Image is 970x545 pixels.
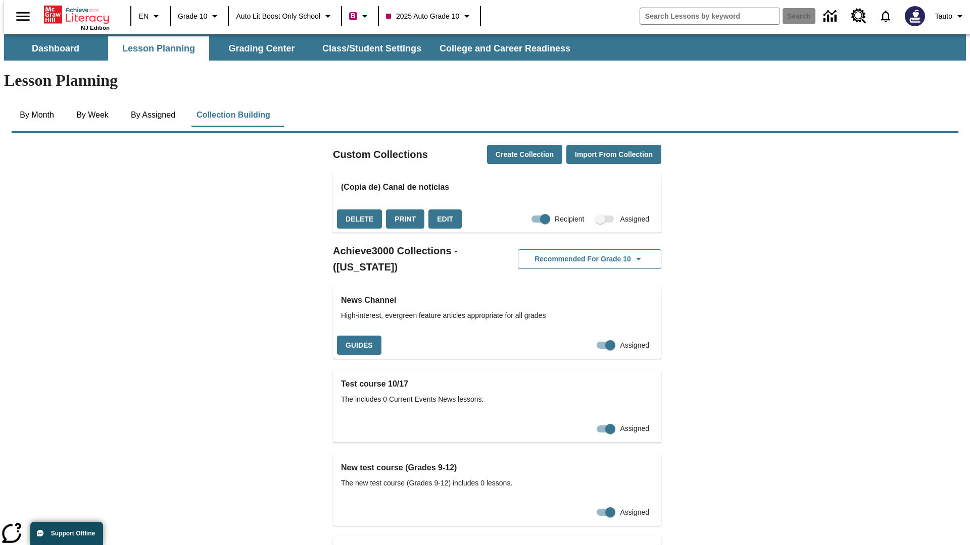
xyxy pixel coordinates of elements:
span: Assigned [620,507,649,518]
button: Grading Center [211,36,312,61]
button: By Assigned [123,103,183,127]
a: Data Center [817,3,845,30]
a: Home [44,5,110,25]
h2: Achieve3000 Collections - ([US_STATE]) [333,243,497,275]
span: Tauto [935,11,952,22]
button: College and Career Readiness [431,36,578,61]
h3: New test course (Grades 9-12) [341,461,653,475]
button: Delete [337,209,382,229]
span: Assigned [620,214,649,225]
div: SubNavbar [4,36,579,61]
button: Class: 2025 Auto Grade 10, Select your class [382,7,477,25]
span: Assigned [620,423,649,434]
button: Print, will open in a new window [386,209,424,229]
button: Profile/Settings [931,7,970,25]
button: Collection Building [188,103,278,127]
button: Grade: Grade 10, Select a grade [174,7,225,25]
span: B [351,10,356,22]
span: The includes 0 Current Events News lessons. [341,394,653,405]
button: Edit [428,209,462,229]
div: Home [44,4,110,31]
span: Recipient [555,214,584,225]
button: Select a new avatar [899,3,931,29]
button: Language: EN, Select a language [134,7,167,25]
div: SubNavbar [4,34,966,61]
span: Grade 10 [178,11,207,22]
span: EN [139,11,149,22]
span: Auto Lit Boost only School [236,11,320,22]
button: Lesson Planning [108,36,209,61]
span: NJ Edition [81,25,110,31]
button: Open side menu [8,2,38,31]
img: Avatar [905,6,925,26]
span: The new test course (Grades 9-12) includes 0 lessons. [341,478,653,488]
h2: Custom Collections [333,146,428,162]
button: Import from Collection [566,145,661,165]
button: By Month [12,103,62,127]
button: Dashboard [5,36,106,61]
span: 2025 Auto Grade 10 [386,11,459,22]
span: High-interest, evergreen feature articles appropriate for all grades [341,310,653,321]
input: search field [640,8,780,24]
h1: Lesson Planning [4,71,966,90]
button: School: Auto Lit Boost only School, Select your school [232,7,338,25]
span: Support Offline [51,530,95,537]
button: Guides [337,336,381,355]
span: Assigned [620,340,649,351]
a: Resource Center, Will open in new tab [845,3,872,30]
button: Support Offline [30,522,103,545]
button: Boost Class color is violet red. Change class color [345,7,375,25]
h3: News Channel [341,293,653,307]
button: Class/Student Settings [314,36,429,61]
button: By Week [67,103,118,127]
button: Create Collection [487,145,562,165]
a: Notifications [872,3,899,29]
h3: Test course 10/17 [341,377,653,391]
button: Recommended for Grade 10 [518,249,661,269]
h3: (Copia de) Canal de noticias [341,180,653,194]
